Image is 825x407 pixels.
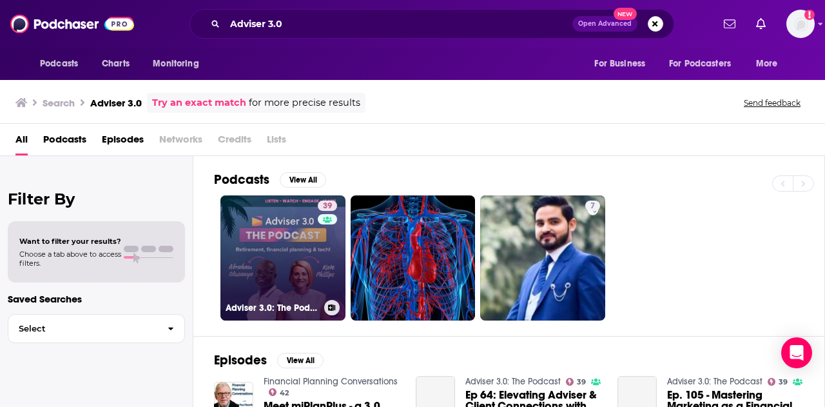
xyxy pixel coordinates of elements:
input: Search podcasts, credits, & more... [225,14,572,34]
div: Search podcasts, credits, & more... [189,9,674,39]
span: Want to filter your results? [19,237,121,246]
span: Credits [218,129,251,155]
span: 39 [577,379,586,385]
a: EpisodesView All [214,352,324,368]
a: Charts [93,52,137,76]
span: For Business [594,55,645,73]
a: Show notifications dropdown [751,13,771,35]
h3: Search [43,97,75,109]
a: All [15,129,28,155]
a: 39 [318,201,337,211]
span: Select [8,324,157,333]
h2: Podcasts [214,172,269,188]
span: 42 [280,390,289,396]
button: Select [8,314,185,343]
a: 39Adviser 3.0: The Podcast [220,195,345,321]
span: Open Advanced [578,21,632,27]
span: Networks [159,129,202,155]
button: Send feedback [740,97,804,108]
svg: Add a profile image [804,10,815,20]
button: View All [280,172,326,188]
span: Podcasts [40,55,78,73]
span: Monitoring [153,55,199,73]
span: 39 [779,379,788,385]
h2: Filter By [8,190,185,208]
span: Lists [267,129,286,155]
h2: Episodes [214,352,267,368]
button: Show profile menu [786,10,815,38]
div: Open Intercom Messenger [781,337,812,368]
h3: Adviser 3.0 [90,97,142,109]
button: open menu [144,52,215,76]
a: 7 [585,201,600,211]
a: PodcastsView All [214,172,326,188]
button: open menu [661,52,750,76]
img: Podchaser - Follow, Share and Rate Podcasts [10,12,134,36]
a: 39 [566,378,587,386]
img: User Profile [786,10,815,38]
span: 39 [323,200,332,213]
span: New [614,8,637,20]
h3: Adviser 3.0: The Podcast [226,303,319,313]
span: For Podcasters [669,55,731,73]
a: 7 [480,195,605,321]
a: Adviser 3.0: The Podcast [667,376,762,387]
a: Adviser 3.0: The Podcast [465,376,561,387]
a: Podcasts [43,129,86,155]
a: Financial Planning Conversations [264,376,398,387]
span: 7 [590,200,595,213]
button: open menu [585,52,661,76]
button: open menu [747,52,794,76]
a: Episodes [102,129,144,155]
a: 39 [768,378,788,386]
span: Logged in as hastings.tarrant [786,10,815,38]
a: Show notifications dropdown [719,13,741,35]
span: Charts [102,55,130,73]
p: Saved Searches [8,293,185,305]
span: for more precise results [249,95,360,110]
a: Try an exact match [152,95,246,110]
a: 42 [269,388,289,396]
span: More [756,55,778,73]
button: Open AdvancedNew [572,16,637,32]
button: open menu [31,52,95,76]
button: View All [277,353,324,368]
span: Choose a tab above to access filters. [19,250,121,268]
